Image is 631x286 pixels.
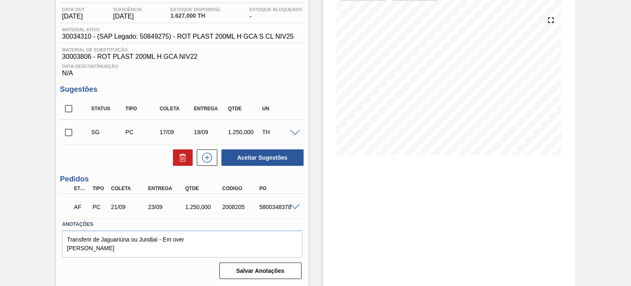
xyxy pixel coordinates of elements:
[158,129,195,135] div: 17/09/2025
[183,186,224,191] div: Qtde
[220,204,261,210] div: 2008205
[60,85,304,94] h3: Sugestões
[62,7,85,12] span: Data out
[113,13,142,20] span: [DATE]
[62,64,302,69] span: Data Descontinuação
[109,186,150,191] div: Coleta
[62,230,302,258] textarea: Transferir de Jaguariúna ou Jundiaí - Em over [PERSON_NAME]
[62,27,294,32] span: Material ativo
[192,129,229,135] div: 19/09/2025
[260,106,297,112] div: UN
[123,129,161,135] div: Pedido de Compra
[169,149,193,166] div: Excluir Sugestões
[90,186,109,191] div: Tipo
[109,204,150,210] div: 21/09/2025
[72,198,90,216] div: Aguardando Faturamento
[221,149,304,166] button: Aceitar Sugestões
[74,204,88,210] p: AF
[220,186,261,191] div: Código
[226,129,263,135] div: 1.250,000
[193,149,217,166] div: Nova sugestão
[257,204,298,210] div: 5800348378
[60,175,304,184] h3: Pedidos
[89,129,127,135] div: Sugestão Criada
[170,13,221,19] span: 1.627,000 TH
[89,106,127,112] div: Status
[62,33,294,40] span: 30034310 - (SAP Legado: 50849275) - ROT PLAST 200ML H GCA S CL NIV25
[60,60,304,77] div: N/A
[217,149,304,167] div: Aceitar Sugestões
[219,263,302,279] button: Salvar Anotações
[226,106,263,112] div: Qtde
[146,204,187,210] div: 23/09/2025
[90,204,109,210] div: Pedido de Compra
[62,219,302,230] label: Anotações
[72,186,90,191] div: Etapa
[247,7,304,20] div: -
[183,204,224,210] div: 1.250,000
[146,186,187,191] div: Entrega
[158,106,195,112] div: Coleta
[123,106,161,112] div: Tipo
[113,7,142,12] span: Suficiência
[62,13,85,20] span: [DATE]
[62,53,302,60] span: 30003806 - ROT PLAST 200ML H GCA NIV22
[192,106,229,112] div: Entrega
[170,7,221,12] span: Estoque Disponível
[249,7,302,12] span: Estoque Bloqueado
[257,186,298,191] div: PO
[260,129,297,135] div: TH
[62,47,302,52] span: Material de Substituição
